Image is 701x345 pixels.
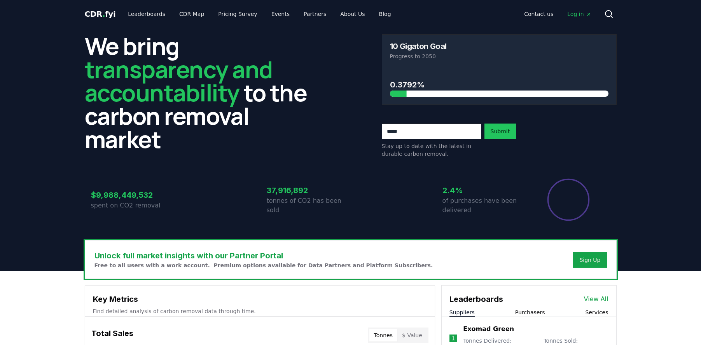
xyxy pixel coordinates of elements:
[449,308,475,316] button: Suppliers
[94,250,433,261] h3: Unlock full market insights with our Partner Portal
[518,7,559,21] a: Contact us
[265,7,296,21] a: Events
[561,7,598,21] a: Log in
[122,7,171,21] a: Leaderboards
[85,9,116,19] a: CDR.fyi
[547,178,590,221] div: Percentage of sales delivered
[518,7,598,21] nav: Main
[369,329,397,342] button: Tonnes
[267,185,351,196] h3: 37,916,892
[85,53,273,108] span: transparency and accountability
[442,196,526,215] p: of purchases have been delivered
[484,124,516,139] button: Submit
[573,252,607,268] button: Sign Up
[373,7,397,21] a: Blog
[297,7,332,21] a: Partners
[212,7,263,21] a: Pricing Survey
[463,324,514,334] a: Exomad Green
[585,308,608,316] button: Services
[397,329,427,342] button: $ Value
[122,7,397,21] nav: Main
[382,142,481,158] p: Stay up to date with the latest in durable carbon removal.
[267,196,351,215] p: tonnes of CO2 has been sold
[390,42,447,50] h3: 10 Gigaton Goal
[91,328,133,343] h3: Total Sales
[451,334,455,343] p: 1
[515,308,545,316] button: Purchasers
[567,10,591,18] span: Log in
[102,9,105,19] span: .
[91,189,175,201] h3: $9,988,449,532
[173,7,210,21] a: CDR Map
[93,293,427,305] h3: Key Metrics
[390,79,608,91] h3: 0.3792%
[334,7,371,21] a: About Us
[579,256,600,264] a: Sign Up
[442,185,526,196] h3: 2.4%
[85,9,116,19] span: CDR fyi
[94,261,433,269] p: Free to all users with a work account. Premium options available for Data Partners and Platform S...
[93,307,427,315] p: Find detailed analysis of carbon removal data through time.
[584,294,608,304] a: View All
[390,52,608,60] p: Progress to 2050
[91,201,175,210] p: spent on CO2 removal
[85,34,320,151] h2: We bring to the carbon removal market
[449,293,503,305] h3: Leaderboards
